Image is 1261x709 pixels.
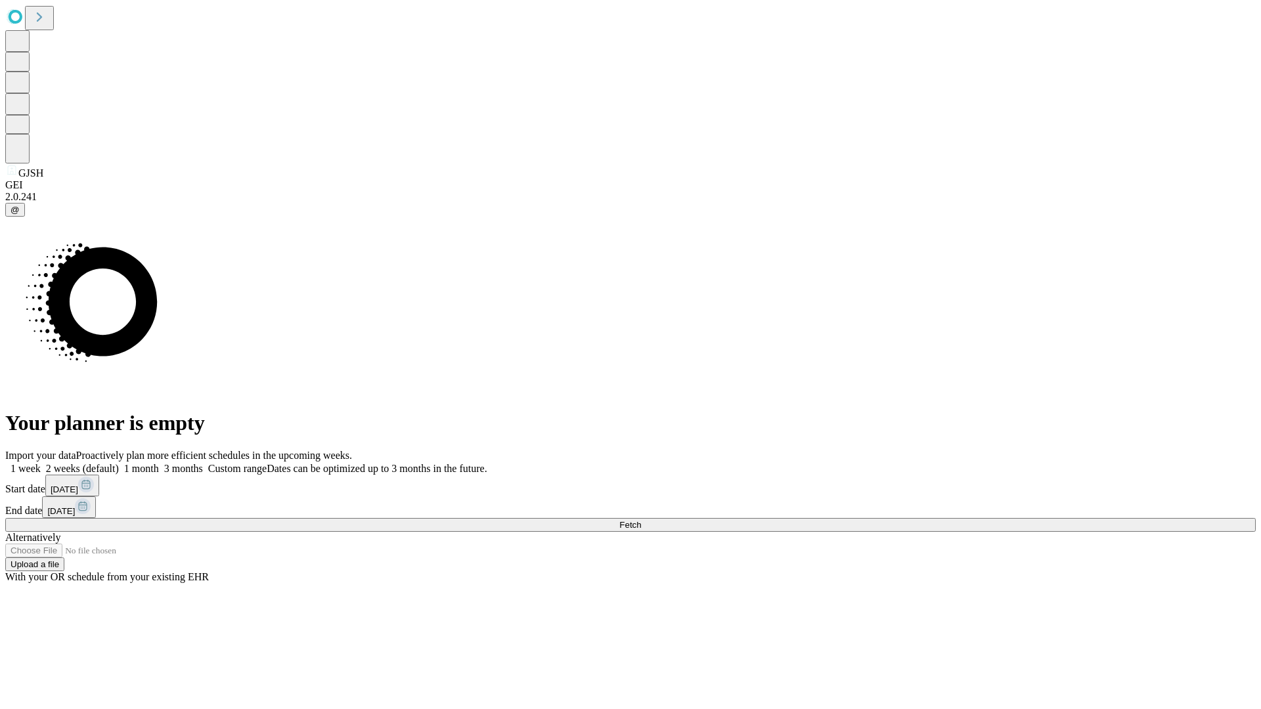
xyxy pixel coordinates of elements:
span: 1 week [11,463,41,474]
button: Upload a file [5,557,64,571]
span: Fetch [619,520,641,530]
span: GJSH [18,167,43,179]
span: Alternatively [5,532,60,543]
span: [DATE] [47,506,75,516]
div: Start date [5,475,1256,496]
div: End date [5,496,1256,518]
span: 3 months [164,463,203,474]
button: [DATE] [42,496,96,518]
span: Custom range [208,463,267,474]
div: GEI [5,179,1256,191]
span: 2 weeks (default) [46,463,119,474]
span: With your OR schedule from your existing EHR [5,571,209,582]
button: @ [5,203,25,217]
button: [DATE] [45,475,99,496]
button: Fetch [5,518,1256,532]
span: Import your data [5,450,76,461]
span: Proactively plan more efficient schedules in the upcoming weeks. [76,450,352,461]
span: Dates can be optimized up to 3 months in the future. [267,463,487,474]
span: 1 month [124,463,159,474]
span: @ [11,205,20,215]
div: 2.0.241 [5,191,1256,203]
h1: Your planner is empty [5,411,1256,435]
span: [DATE] [51,484,78,494]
